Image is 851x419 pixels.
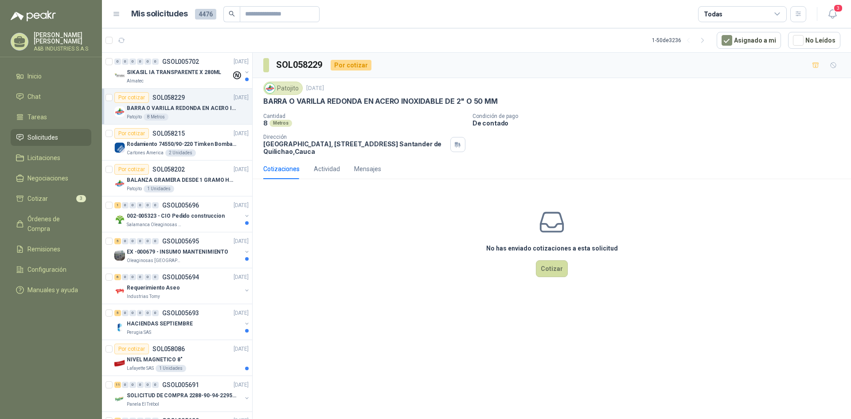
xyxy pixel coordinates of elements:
[824,6,840,22] button: 3
[114,274,121,280] div: 6
[234,165,249,174] p: [DATE]
[263,113,465,119] p: Cantidad
[11,149,91,166] a: Licitaciones
[127,320,193,328] p: HACIENDAS SEPTIEMBRE
[114,59,121,65] div: 0
[114,344,149,354] div: Por cotizar
[234,201,249,210] p: [DATE]
[152,310,159,316] div: 0
[265,83,275,93] img: Company Logo
[11,211,91,237] a: Órdenes de Compra
[27,194,48,204] span: Cotizar
[27,153,60,163] span: Licitaciones
[234,273,249,282] p: [DATE]
[127,185,142,192] p: Patojito
[156,365,186,372] div: 1 Unidades
[144,59,151,65] div: 0
[306,84,324,93] p: [DATE]
[234,309,249,317] p: [DATE]
[11,261,91,278] a: Configuración
[114,310,121,316] div: 5
[717,32,781,49] button: Asignado a mi
[162,274,199,280] p: GSOL005694
[114,92,149,103] div: Por cotizar
[27,244,60,254] span: Remisiones
[704,9,722,19] div: Todas
[114,238,121,244] div: 5
[229,11,235,17] span: search
[263,140,447,155] p: [GEOGRAPHIC_DATA], [STREET_ADDRESS] Santander de Quilichao , Cauca
[276,58,324,72] h3: SOL058229
[114,308,250,336] a: 5 0 0 0 0 0 GSOL005693[DATE] Company LogoHACIENDAS SEPTIEMBREPerugia SAS
[127,365,154,372] p: Lafayette SAS
[486,243,618,253] h3: No has enviado cotizaciones a esta solicitud
[137,274,144,280] div: 0
[11,129,91,146] a: Solicitudes
[234,58,249,66] p: [DATE]
[114,382,121,388] div: 11
[114,142,125,153] img: Company Logo
[34,46,91,51] p: A&B INDUSTRIES S.A.S
[152,382,159,388] div: 0
[131,8,188,20] h1: Mis solicitudes
[27,285,78,295] span: Manuales y ayuda
[137,202,144,208] div: 0
[122,202,129,208] div: 0
[34,32,91,44] p: [PERSON_NAME] [PERSON_NAME]
[152,130,185,137] p: SOL058215
[11,170,91,187] a: Negociaciones
[127,140,237,149] p: Rodamiento 74550/90-220 Timken BombaVG40
[11,88,91,105] a: Chat
[144,185,174,192] div: 1 Unidades
[114,236,250,264] a: 5 0 0 0 0 0 GSOL005695[DATE] Company LogoEX -000679 - INSUMO MANTENIMIENTOOleaginosas [GEOGRAPHIC...
[234,94,249,102] p: [DATE]
[129,382,136,388] div: 0
[127,114,142,121] p: Patojito
[127,248,228,256] p: EX -000679 - INSUMO MANTENIMIENTO
[127,78,144,85] p: Almatec
[127,356,183,364] p: NIVEL MAGNETICO 8"
[27,173,68,183] span: Negociaciones
[152,59,159,65] div: 0
[11,11,56,21] img: Logo peakr
[11,190,91,207] a: Cotizar3
[27,265,66,274] span: Configuración
[11,68,91,85] a: Inicio
[536,260,568,277] button: Cotizar
[127,104,237,113] p: BARRA O VARILLA REDONDA EN ACERO INOXIDABLE DE 2" O 50 MM
[234,381,249,389] p: [DATE]
[234,129,249,138] p: [DATE]
[652,33,710,47] div: 1 - 50 de 3236
[137,59,144,65] div: 0
[152,238,159,244] div: 0
[152,346,185,352] p: SOL058086
[263,164,300,174] div: Cotizaciones
[127,284,180,292] p: Requerimiento Aseo
[152,166,185,172] p: SOL058202
[27,71,42,81] span: Inicio
[114,358,125,368] img: Company Logo
[11,241,91,258] a: Remisiones
[129,238,136,244] div: 0
[129,59,136,65] div: 0
[114,56,250,85] a: 0 0 0 0 0 0 GSOL005702[DATE] Company LogoSIKASIL IA TRANSPARENTE X 280MLAlmatec
[152,202,159,208] div: 0
[102,161,252,196] a: Por cotizarSOL058202[DATE] Company LogoBALANZA GRAMERA DESDE 1 GRAMO HASTA 5 GRAMOSPatojito1 Unid...
[162,382,199,388] p: GSOL005691
[162,310,199,316] p: GSOL005693
[114,286,125,297] img: Company Logo
[114,178,125,189] img: Company Logo
[127,329,151,336] p: Perugia SAS
[354,164,381,174] div: Mensajes
[788,32,840,49] button: No Leídos
[11,282,91,298] a: Manuales y ayuda
[144,382,151,388] div: 0
[269,120,292,127] div: Metros
[114,70,125,81] img: Company Logo
[114,380,250,408] a: 11 0 0 0 0 0 GSOL005691[DATE] Company LogoSOLICITUD DE COMPRA 2288-90-94-2295-96-2301-02-04Panela...
[263,97,498,106] p: BARRA O VARILLA REDONDA EN ACERO INOXIDABLE DE 2" O 50 MM
[114,106,125,117] img: Company Logo
[27,133,58,142] span: Solicitudes
[833,4,843,12] span: 3
[122,238,129,244] div: 0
